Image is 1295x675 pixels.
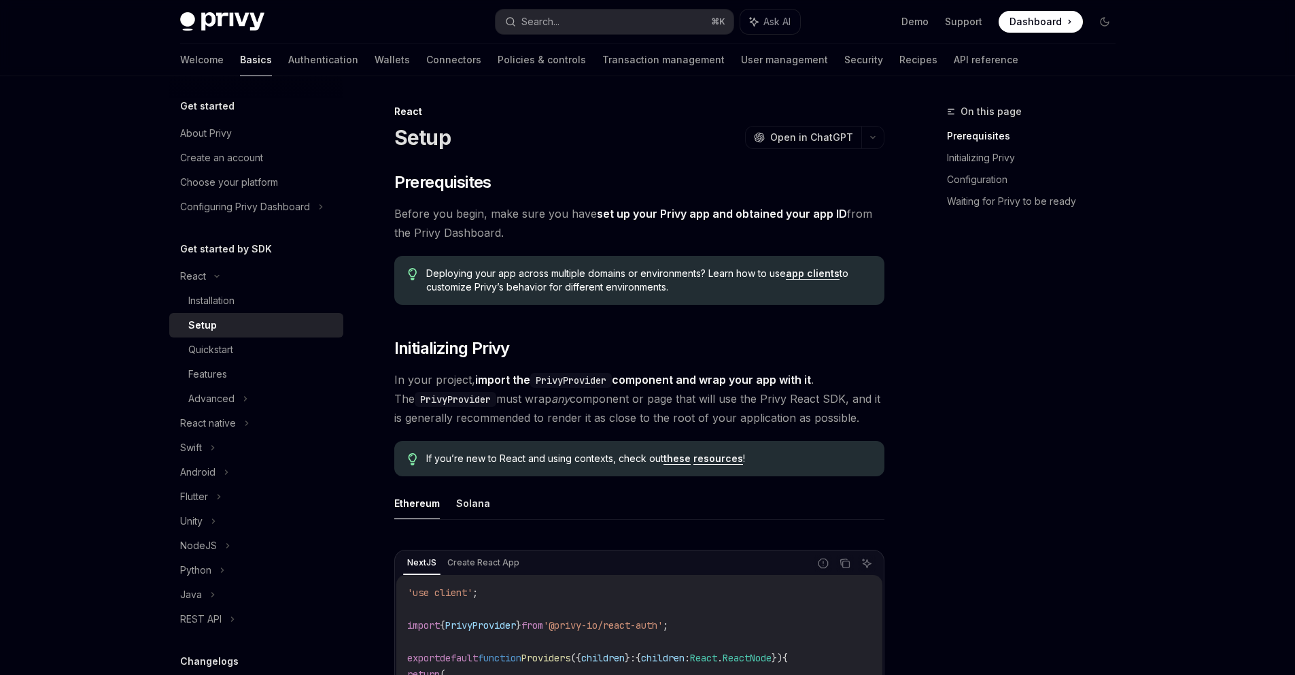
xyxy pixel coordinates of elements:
button: Ask AI [858,555,876,572]
span: : [685,652,690,664]
div: Swift [180,440,202,456]
a: set up your Privy app and obtained your app ID [597,207,847,221]
span: Ask AI [763,15,791,29]
div: NodeJS [180,538,217,554]
div: React [394,105,884,118]
svg: Tip [408,453,417,465]
a: API reference [954,44,1018,76]
span: Dashboard [1009,15,1062,29]
strong: import the component and wrap your app with it [475,373,811,386]
button: Ask AI [740,10,800,34]
span: Before you begin, make sure you have from the Privy Dashboard. [394,204,884,242]
div: Search... [521,14,559,30]
span: ({ [570,652,581,664]
span: }) [772,652,782,664]
a: Configuration [947,169,1126,191]
span: children [641,652,685,664]
span: { [636,652,641,664]
code: PrivyProvider [415,392,496,407]
span: ReactNode [723,652,772,664]
span: Prerequisites [394,171,491,193]
a: app clients [786,267,840,280]
div: Java [180,587,202,603]
button: Ethereum [394,487,440,519]
button: Open in ChatGPT [745,126,861,149]
button: Search...⌘K [496,10,733,34]
a: User management [741,44,828,76]
span: : [630,652,636,664]
h5: Get started by SDK [180,241,272,257]
button: Toggle dark mode [1094,11,1116,33]
a: Recipes [899,44,937,76]
span: In your project, . The must wrap component or page that will use the Privy React SDK, and it is g... [394,370,884,427]
span: ; [663,619,668,631]
span: Deploying your app across multiple domains or environments? Learn how to use to customize Privy’s... [426,267,870,294]
a: Prerequisites [947,125,1126,147]
div: Android [180,464,215,480]
span: from [521,619,543,631]
span: On this page [961,103,1022,120]
div: Flutter [180,489,208,505]
code: PrivyProvider [530,373,612,388]
span: If you’re new to React and using contexts, check out ! [426,452,870,465]
img: dark logo [180,12,264,31]
div: Features [188,366,227,382]
a: Welcome [180,44,224,76]
a: Setup [169,313,343,337]
a: Policies & controls [498,44,586,76]
div: Python [180,562,211,578]
a: About Privy [169,121,343,146]
a: Installation [169,289,343,313]
em: any [551,392,570,406]
h5: Changelogs [180,653,239,670]
span: } [516,619,521,631]
div: Choose your platform [180,174,278,191]
a: Quickstart [169,337,343,362]
span: ; [472,587,478,599]
span: React [690,652,717,664]
div: React [180,268,206,284]
button: Report incorrect code [814,555,832,572]
div: React native [180,415,236,431]
a: Demo [901,15,929,29]
button: Solana [456,487,490,519]
a: these [663,452,691,465]
button: Copy the contents from the code block [836,555,854,572]
div: Unity [180,513,203,529]
span: children [581,652,625,664]
div: Setup [188,317,217,333]
a: Basics [240,44,272,76]
span: . [717,652,723,664]
span: default [440,652,478,664]
div: NextJS [403,555,441,571]
h5: Get started [180,98,235,114]
span: '@privy-io/react-auth' [543,619,663,631]
div: About Privy [180,125,232,142]
a: Choose your platform [169,170,343,195]
span: ⌘ K [711,16,725,27]
a: resources [693,452,743,465]
svg: Tip [408,268,417,280]
a: Initializing Privy [947,147,1126,169]
div: REST API [180,611,222,627]
span: Initializing Privy [394,337,510,359]
a: Features [169,362,343,386]
span: Open in ChatGPT [770,131,853,144]
a: Waiting for Privy to be ready [947,191,1126,212]
span: 'use client' [407,587,472,599]
a: Support [945,15,982,29]
span: import [407,619,440,631]
span: { [782,652,788,664]
a: Security [844,44,883,76]
h1: Setup [394,125,451,150]
a: Authentication [288,44,358,76]
a: Dashboard [999,11,1083,33]
span: } [625,652,630,664]
span: PrivyProvider [445,619,516,631]
div: Advanced [188,391,235,407]
div: Create an account [180,150,263,166]
div: Create React App [443,555,523,571]
span: { [440,619,445,631]
span: function [478,652,521,664]
span: export [407,652,440,664]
